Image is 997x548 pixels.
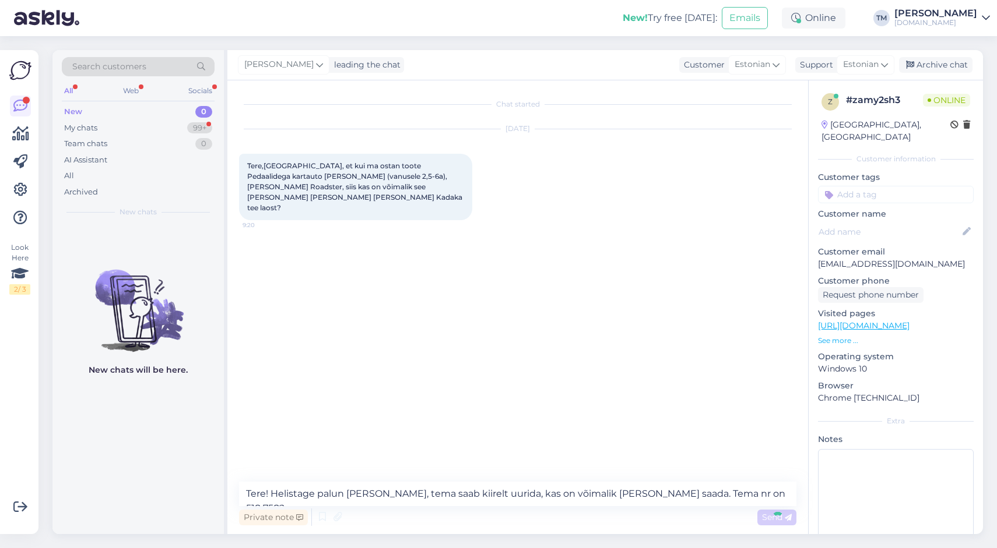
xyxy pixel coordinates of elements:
[843,58,879,71] span: Estonian
[121,83,141,98] div: Web
[62,83,75,98] div: All
[873,10,890,26] div: TM
[795,59,833,71] div: Support
[818,380,974,392] p: Browser
[818,287,924,303] div: Request phone number
[894,9,990,27] a: [PERSON_NAME][DOMAIN_NAME]
[9,59,31,82] img: Askly Logo
[72,61,146,73] span: Search customers
[195,138,212,150] div: 0
[64,186,98,198] div: Archived
[64,106,82,118] div: New
[239,99,796,109] div: Chat started
[818,433,974,446] p: Notes
[623,12,648,23] b: New!
[818,351,974,363] p: Operating system
[818,392,974,404] p: Chrome [TECHNICAL_ID]
[818,246,974,258] p: Customer email
[623,11,717,25] div: Try free [DATE]:
[64,170,74,182] div: All
[195,106,212,118] div: 0
[923,94,970,107] span: Online
[89,364,188,376] p: New chats will be here.
[9,242,30,295] div: Look Here
[818,307,974,320] p: Visited pages
[64,138,107,150] div: Team chats
[735,58,770,71] span: Estonian
[818,258,974,270] p: [EMAIL_ADDRESS][DOMAIN_NAME]
[247,161,464,212] span: Tere,[GEOGRAPHIC_DATA], et kui ma ostan toote Pedaalidega kartauto [PERSON_NAME] (vanusele 2,5-6a...
[186,83,215,98] div: Socials
[818,363,974,375] p: Windows 10
[846,93,923,107] div: # zamy2sh3
[822,119,950,143] div: [GEOGRAPHIC_DATA], [GEOGRAPHIC_DATA]
[828,97,833,106] span: z
[243,221,286,229] span: 9:20
[818,275,974,287] p: Customer phone
[818,171,974,183] p: Customer tags
[894,18,977,27] div: [DOMAIN_NAME]
[239,123,796,134] div: [DATE]
[52,249,224,353] img: No chats
[818,208,974,220] p: Customer name
[679,59,725,71] div: Customer
[818,320,910,331] a: [URL][DOMAIN_NAME]
[818,335,974,346] p: See more ...
[120,207,157,217] span: New chats
[818,186,974,203] input: Add a tag
[9,284,30,295] div: 2 / 3
[329,59,401,71] div: leading the chat
[722,7,768,29] button: Emails
[64,122,97,134] div: My chats
[187,122,212,134] div: 99+
[782,8,845,29] div: Online
[818,154,974,164] div: Customer information
[818,416,974,426] div: Extra
[899,57,973,73] div: Archive chat
[819,225,960,238] input: Add name
[64,154,107,166] div: AI Assistant
[894,9,977,18] div: [PERSON_NAME]
[244,58,314,71] span: [PERSON_NAME]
